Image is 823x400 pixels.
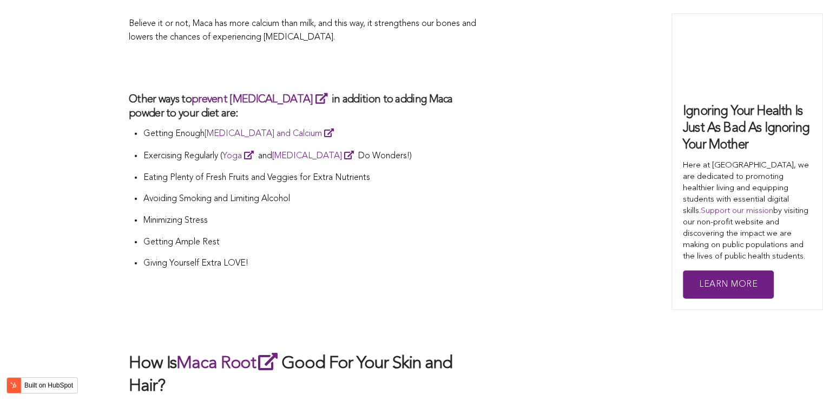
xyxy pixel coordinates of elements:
[143,126,480,141] p: Getting Enough
[143,257,480,271] p: Giving Yourself Extra LOVE!
[20,378,77,392] label: Built on HubSpot
[272,152,358,160] a: [MEDICAL_DATA]
[129,20,476,42] span: Believe it or not, Maca has more calcium than milk, and this way, it strengthens our bones and lo...
[7,379,20,392] img: HubSpot sprocket logo
[129,351,480,398] h2: How Is Good For Your Skin and Hair?
[222,152,258,160] a: Yoga
[683,270,774,299] a: Learn More
[143,214,480,228] p: Minimizing Stress
[192,94,332,105] a: prevent [MEDICAL_DATA]
[129,92,480,121] h3: Other ways to in addition to adding Maca powder to your diet are:
[204,130,338,138] a: [MEDICAL_DATA] and Calcium
[143,236,480,250] p: Getting Ample Rest
[143,171,480,185] p: Eating Plenty of Fresh Fruits and Veggies for Extra Nutrients
[143,192,480,207] p: Avoiding Smoking and Limiting Alcohol
[6,377,78,393] button: Built on HubSpot
[176,355,281,372] a: Maca Root
[143,149,480,164] p: Exercising Regularly ( and Do Wonders!)
[769,348,823,400] iframe: Chat Widget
